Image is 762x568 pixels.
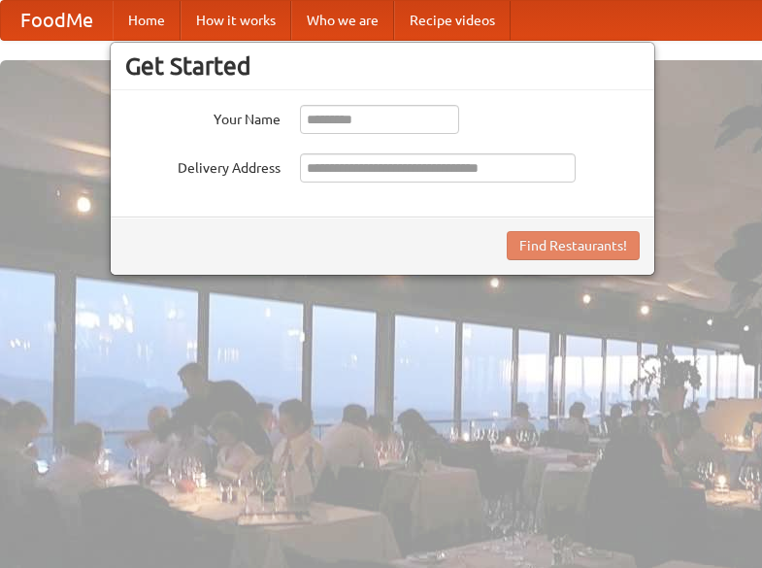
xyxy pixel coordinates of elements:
[113,1,181,40] a: Home
[125,51,640,81] h3: Get Started
[291,1,394,40] a: Who we are
[394,1,511,40] a: Recipe videos
[1,1,113,40] a: FoodMe
[125,105,281,129] label: Your Name
[181,1,291,40] a: How it works
[125,153,281,178] label: Delivery Address
[507,231,640,260] button: Find Restaurants!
